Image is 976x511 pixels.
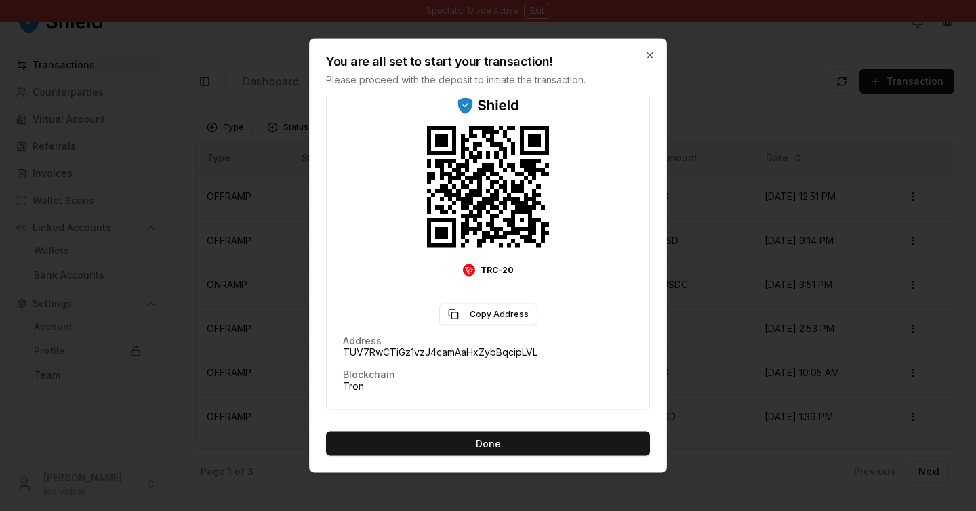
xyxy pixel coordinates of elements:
[326,73,623,87] p: Please proceed with the deposit to initiate the transaction.
[326,432,650,456] button: Done
[326,56,623,68] h2: You are all set to start your transaction!
[463,264,475,277] img: Tron Logo
[343,336,382,346] p: Address
[343,380,364,393] span: Tron
[481,265,514,276] span: TRC-20
[343,370,395,380] p: Blockchain
[343,346,537,359] span: TUV7RwCTiGz1vzJ4camAaHxZybBqcipLVL
[439,304,537,325] button: Copy Address
[456,96,520,115] img: ShieldPay Logo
